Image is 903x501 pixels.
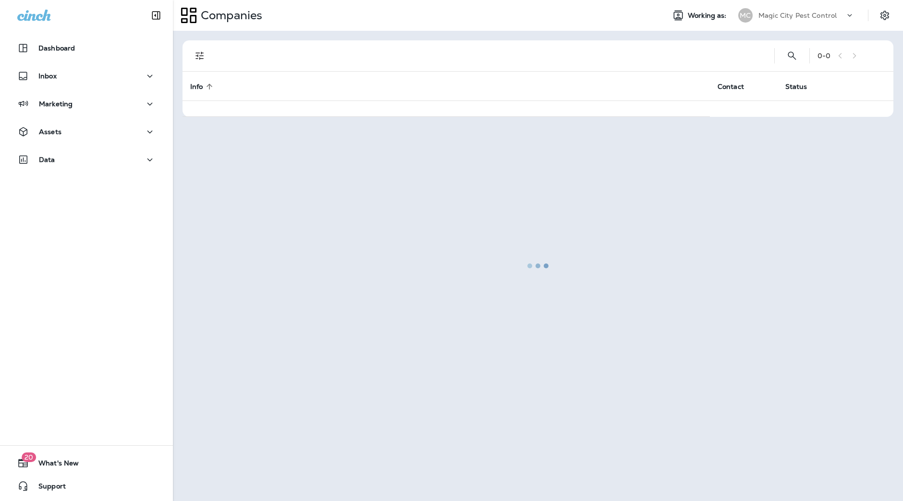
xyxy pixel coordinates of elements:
button: Inbox [10,66,163,86]
p: Data [39,156,55,163]
p: Marketing [39,100,73,108]
button: Dashboard [10,38,163,58]
button: Assets [10,122,163,141]
button: Collapse Sidebar [143,6,170,25]
span: What's New [29,459,79,471]
div: MC [738,8,753,23]
p: Magic City Pest Control [758,12,837,19]
button: Marketing [10,94,163,113]
p: Inbox [38,72,57,80]
p: Companies [197,8,262,23]
p: Dashboard [38,44,75,52]
span: Working as: [688,12,729,20]
button: Data [10,150,163,169]
span: 20 [22,452,36,462]
button: 20What's New [10,453,163,473]
button: Support [10,476,163,496]
button: Settings [876,7,893,24]
p: Assets [39,128,61,136]
span: Support [29,482,66,494]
